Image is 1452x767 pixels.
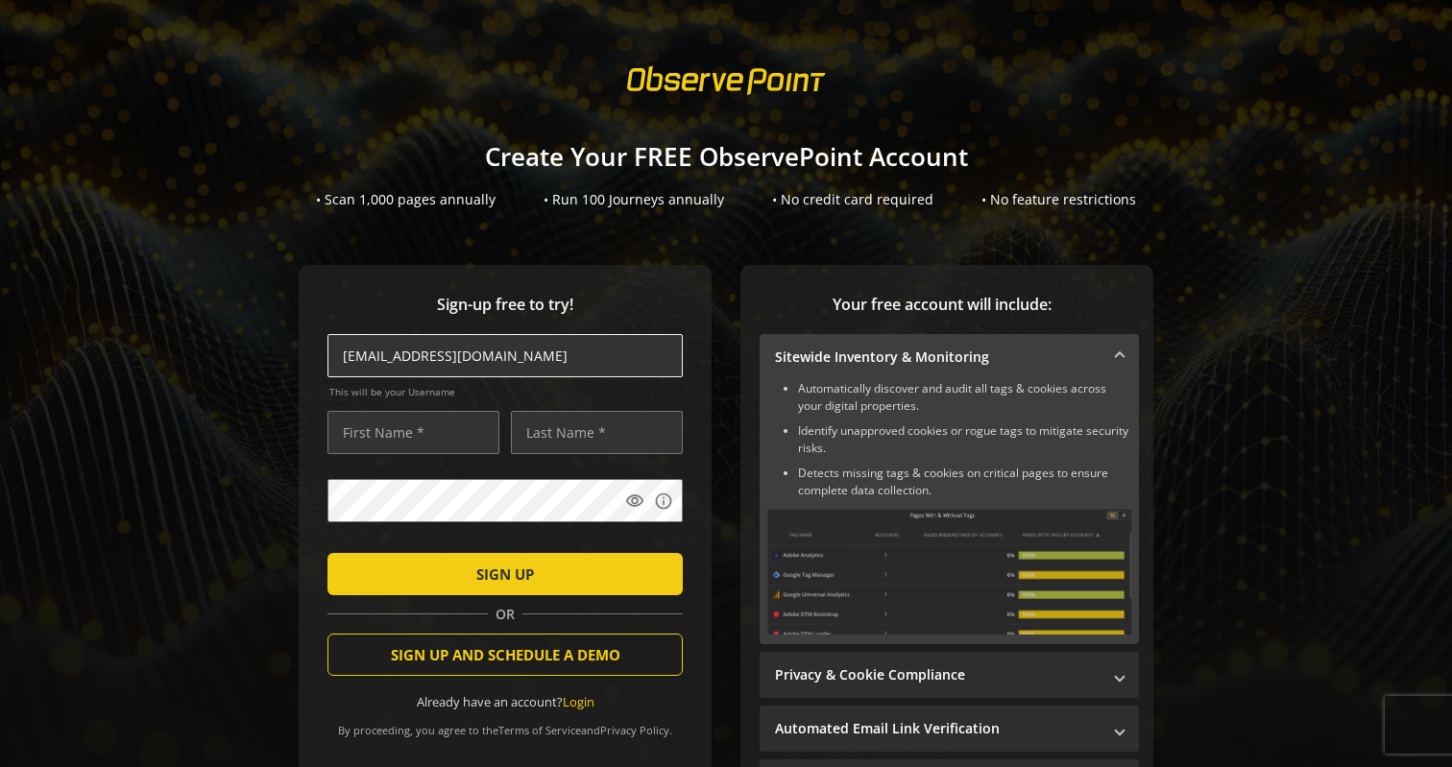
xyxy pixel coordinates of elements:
[981,190,1136,209] div: • No feature restrictions
[327,634,683,676] button: SIGN UP AND SCHEDULE A DEMO
[498,723,581,737] a: Terms of Service
[316,190,496,209] div: • Scan 1,000 pages annually
[798,422,1131,457] li: Identify unapproved cookies or rogue tags to mitigate security risks.
[327,693,683,711] div: Already have an account?
[760,652,1139,698] mat-expansion-panel-header: Privacy & Cookie Compliance
[329,385,683,398] span: This will be your Username
[327,411,499,454] input: First Name *
[775,719,1101,738] mat-panel-title: Automated Email Link Verification
[563,693,594,710] a: Login
[544,190,724,209] div: • Run 100 Journeys annually
[327,294,683,316] span: Sign-up free to try!
[760,706,1139,752] mat-expansion-panel-header: Automated Email Link Verification
[488,605,522,624] span: OR
[772,190,933,209] div: • No credit card required
[767,509,1131,635] img: Sitewide Inventory & Monitoring
[391,637,620,672] span: SIGN UP AND SCHEDULE A DEMO
[798,380,1131,415] li: Automatically discover and audit all tags & cookies across your digital properties.
[625,491,644,511] mat-icon: visibility
[327,710,683,737] div: By proceeding, you agree to the and .
[654,491,673,511] mat-icon: info
[511,411,683,454] input: Last Name *
[775,665,1101,684] mat-panel-title: Privacy & Cookie Compliance
[327,553,683,595] button: SIGN UP
[600,723,669,737] a: Privacy Policy
[476,557,534,591] span: SIGN UP
[327,334,683,377] input: Email Address (name@work-email.com) *
[760,380,1139,644] div: Sitewide Inventory & Monitoring
[798,465,1131,499] li: Detects missing tags & cookies on critical pages to ensure complete data collection.
[760,294,1125,316] span: Your free account will include:
[775,348,1101,367] mat-panel-title: Sitewide Inventory & Monitoring
[760,334,1139,380] mat-expansion-panel-header: Sitewide Inventory & Monitoring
